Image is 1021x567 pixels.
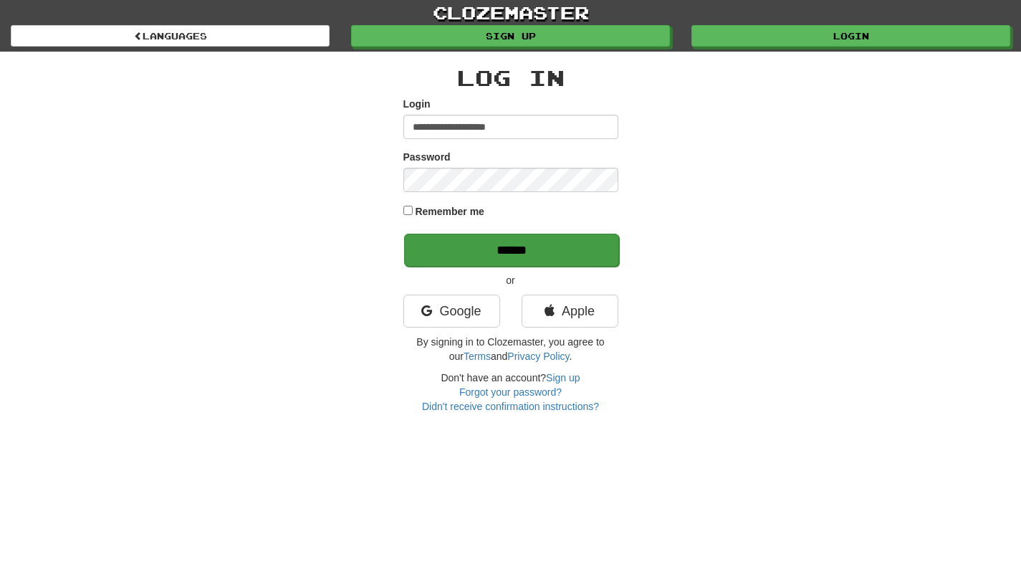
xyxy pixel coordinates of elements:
div: Don't have an account? [403,371,618,414]
a: Languages [11,25,330,47]
a: Sign up [546,372,580,383]
label: Login [403,97,431,111]
h2: Log In [403,66,618,90]
a: Apple [522,295,618,328]
label: Remember me [415,204,484,219]
a: Terms [464,351,491,362]
a: Privacy Policy [507,351,569,362]
a: Sign up [351,25,670,47]
a: Login [691,25,1010,47]
p: By signing in to Clozemaster, you agree to our and . [403,335,618,363]
label: Password [403,150,451,164]
a: Didn't receive confirmation instructions? [422,401,599,412]
a: Google [403,295,500,328]
a: Forgot your password? [459,386,562,398]
p: or [403,273,618,287]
